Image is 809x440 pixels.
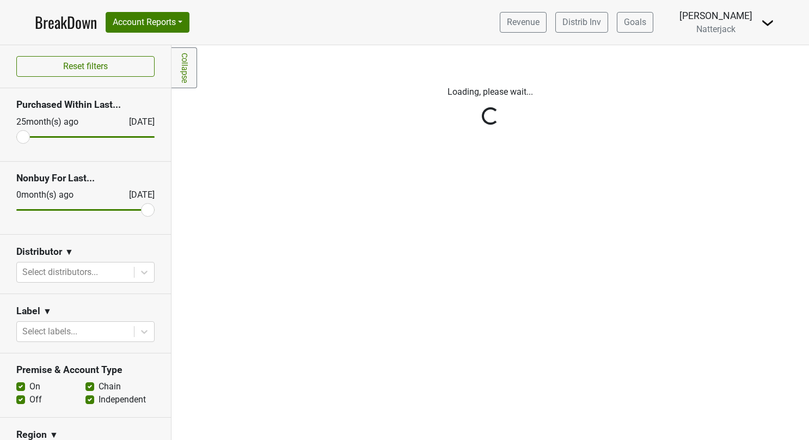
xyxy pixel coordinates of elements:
a: Goals [617,12,653,33]
a: BreakDown [35,11,97,34]
p: Loading, please wait... [188,85,793,99]
span: Natterjack [696,24,736,34]
img: Dropdown Menu [761,16,774,29]
a: Distrib Inv [555,12,608,33]
div: [PERSON_NAME] [679,9,752,23]
a: Revenue [500,12,547,33]
a: Collapse [171,47,197,88]
button: Account Reports [106,12,189,33]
